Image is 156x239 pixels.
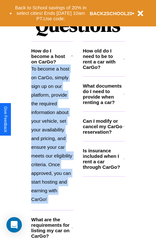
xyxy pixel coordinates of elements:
[12,3,90,23] button: Back to School savings of 20% in select cities! Ends [DATE] 10am PT.Use code:
[3,106,8,132] div: Give Feedback
[6,217,22,233] div: Open Intercom Messenger
[31,217,71,239] h3: What are the requirements for listing my car on CarGo?
[31,48,71,64] h3: How do I become a host on CarGo?
[83,148,123,170] h3: Is insurance included when I rent a car through CarGo?
[83,83,124,105] h3: What documents do I need to provide when renting a car?
[90,11,133,16] b: BACK2SCHOOL20
[83,118,123,135] h3: Can I modify or cancel my CarGo reservation?
[83,48,123,70] h3: How old do I need to be to rent a car with CarGo?
[31,64,73,204] p: To become a host on CarGo, simply sign up on our platform, provide the required information about...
